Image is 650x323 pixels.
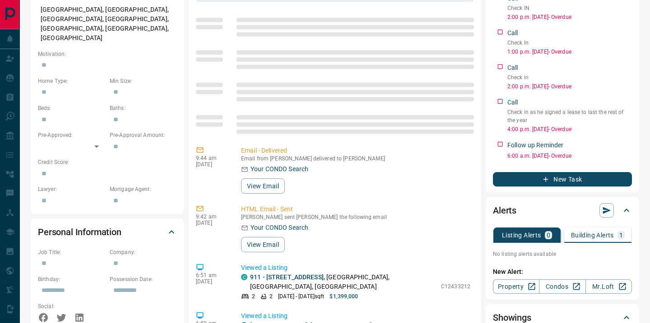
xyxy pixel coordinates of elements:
[110,131,177,139] p: Pre-Approval Amount:
[110,248,177,256] p: Company:
[507,141,563,150] p: Follow up Reminder
[507,4,632,12] p: Check IN
[196,220,227,226] p: [DATE]
[196,155,227,161] p: 9:44 am
[507,48,632,56] p: 1:00 p.m. [DATE] - Overdue
[507,108,632,124] p: Check in as he signed a lease to last the rest of the year
[110,185,177,193] p: Mortgage Agent:
[38,185,105,193] p: Lawyer:
[38,221,177,243] div: Personal Information
[251,164,308,174] p: Your CONDO Search
[241,214,470,220] p: [PERSON_NAME] sent [PERSON_NAME] the following email
[110,275,177,283] p: Possession Date:
[507,125,632,133] p: 4:00 p.m. [DATE] - Overdue
[547,232,550,238] p: 0
[38,225,121,239] h2: Personal Information
[507,73,632,82] p: Check in
[507,28,518,38] p: Call
[196,278,227,285] p: [DATE]
[441,282,470,291] p: C12433212
[196,214,227,220] p: 9:42 am
[38,248,105,256] p: Job Title:
[110,104,177,112] p: Baths:
[38,2,177,45] p: [GEOGRAPHIC_DATA], [GEOGRAPHIC_DATA], [GEOGRAPHIC_DATA], [GEOGRAPHIC_DATA], [GEOGRAPHIC_DATA], [G...
[110,77,177,85] p: Min Size:
[241,178,285,194] button: View Email
[38,131,105,139] p: Pre-Approved:
[507,63,518,73] p: Call
[493,172,632,187] button: New Task
[585,279,632,294] a: Mr.Loft
[241,205,470,214] p: HTML Email - Sent
[571,232,614,238] p: Building Alerts
[493,279,539,294] a: Property
[196,161,227,168] p: [DATE]
[493,203,516,218] h2: Alerts
[269,292,273,300] p: 2
[539,279,585,294] a: Condos
[493,250,632,258] p: No listing alerts available
[250,273,436,291] p: , [GEOGRAPHIC_DATA], [GEOGRAPHIC_DATA], [GEOGRAPHIC_DATA]
[241,237,285,252] button: View Email
[252,292,255,300] p: 2
[251,223,308,232] p: Your CONDO Search
[507,82,632,91] p: 2:00 p.m. [DATE] - Overdue
[241,263,470,273] p: Viewed a Listing
[619,232,623,238] p: 1
[38,275,105,283] p: Birthday:
[38,302,105,310] p: Social:
[493,267,632,277] p: New Alert:
[38,50,177,58] p: Motivation:
[493,200,632,221] div: Alerts
[250,273,324,281] a: 911 - [STREET_ADDRESS]
[241,311,470,321] p: Viewed a Listing
[507,13,632,21] p: 2:00 p.m. [DATE] - Overdue
[38,158,177,166] p: Credit Score:
[241,274,247,280] div: condos.ca
[278,292,324,300] p: [DATE] - [DATE] sqft
[502,232,541,238] p: Listing Alerts
[507,152,632,160] p: 6:00 a.m. [DATE] - Overdue
[507,39,632,47] p: Check In
[38,77,105,85] p: Home Type:
[241,155,470,162] p: Email from [PERSON_NAME] delivered to [PERSON_NAME]
[241,146,470,155] p: Email - Delivered
[196,272,227,278] p: 6:51 am
[38,104,105,112] p: Beds:
[507,98,518,107] p: Call
[330,292,358,300] p: $1,399,000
